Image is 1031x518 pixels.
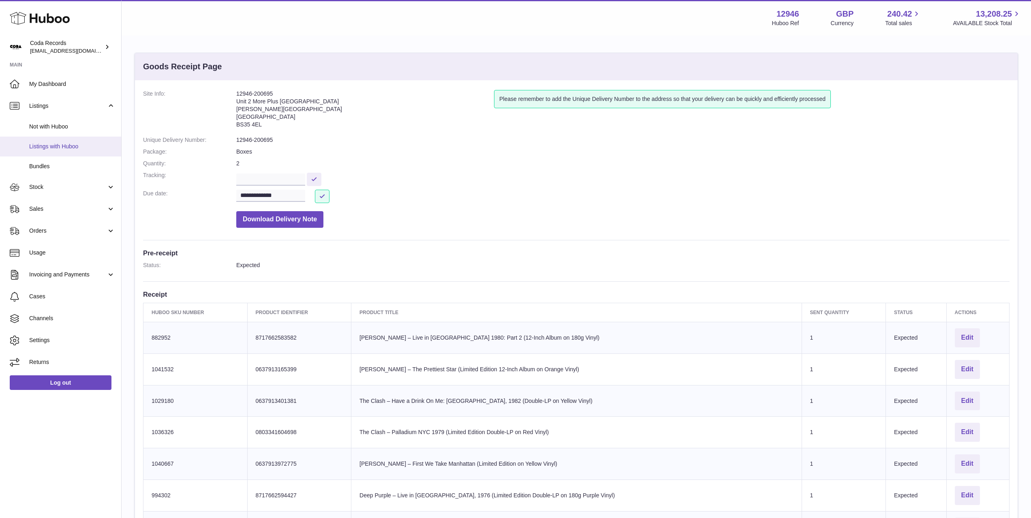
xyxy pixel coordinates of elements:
[802,479,886,511] td: 1
[953,9,1021,27] a: 13,208.25 AVAILABLE Stock Total
[247,322,351,353] td: 8717662583582
[247,353,351,385] td: 0637913165399
[143,479,248,511] td: 994302
[143,448,248,480] td: 1040667
[143,160,236,167] dt: Quantity:
[802,385,886,417] td: 1
[236,160,1010,167] dd: 2
[29,163,115,170] span: Bundles
[143,417,248,448] td: 1036326
[30,39,103,55] div: Coda Records
[955,423,980,442] button: Edit
[976,9,1012,19] span: 13,208.25
[772,19,799,27] div: Huboo Ref
[29,271,107,278] span: Invoicing and Payments
[946,303,1009,322] th: Actions
[886,353,946,385] td: Expected
[143,290,1010,299] h3: Receipt
[143,322,248,353] td: 882952
[836,9,853,19] strong: GBP
[143,171,236,186] dt: Tracking:
[351,448,802,480] td: [PERSON_NAME] – First We Take Manhattan (Limited Edition on Yellow Vinyl)
[955,486,980,505] button: Edit
[29,249,115,257] span: Usage
[143,90,236,132] dt: Site Info:
[143,248,1010,257] h3: Pre-receipt
[886,303,946,322] th: Status
[247,479,351,511] td: 8717662594427
[143,190,236,203] dt: Due date:
[886,479,946,511] td: Expected
[802,303,886,322] th: Sent Quantity
[885,9,921,27] a: 240.42 Total sales
[143,136,236,144] dt: Unique Delivery Number:
[247,303,351,322] th: Product Identifier
[29,143,115,150] span: Listings with Huboo
[247,385,351,417] td: 0637913401381
[29,102,107,110] span: Listings
[247,417,351,448] td: 0803341604698
[953,19,1021,27] span: AVAILABLE Stock Total
[955,392,980,411] button: Edit
[351,303,802,322] th: Product title
[802,448,886,480] td: 1
[143,261,236,269] dt: Status:
[886,448,946,480] td: Expected
[351,322,802,353] td: [PERSON_NAME] – Live in [GEOGRAPHIC_DATA] 1980: Part 2 (12-Inch Album on 180g Vinyl)
[29,123,115,131] span: Not with Huboo
[351,479,802,511] td: Deep Purple – Live in [GEOGRAPHIC_DATA], 1976 (Limited Edition Double-LP on 180g Purple Vinyl)
[29,293,115,300] span: Cases
[10,375,111,390] a: Log out
[236,90,494,132] address: 12946-200695 Unit 2 More Plus [GEOGRAPHIC_DATA] [PERSON_NAME][GEOGRAPHIC_DATA] [GEOGRAPHIC_DATA] ...
[236,211,323,228] button: Download Delivery Note
[886,385,946,417] td: Expected
[29,80,115,88] span: My Dashboard
[351,417,802,448] td: The Clash – Palladium NYC 1979 (Limited Edition Double-LP on Red Vinyl)
[10,41,22,53] img: haz@pcatmedia.com
[802,322,886,353] td: 1
[143,303,248,322] th: Huboo SKU Number
[247,448,351,480] td: 0637913972775
[236,136,1010,144] dd: 12946-200695
[886,417,946,448] td: Expected
[831,19,854,27] div: Currency
[494,90,831,108] div: Please remember to add the Unique Delivery Number to the address so that your delivery can be qui...
[776,9,799,19] strong: 12946
[885,19,921,27] span: Total sales
[143,385,248,417] td: 1029180
[29,315,115,322] span: Channels
[802,353,886,385] td: 1
[351,353,802,385] td: [PERSON_NAME] – The Prettiest Star (Limited Edition 12-Inch Album on Orange Vinyl)
[236,261,1010,269] dd: Expected
[29,205,107,213] span: Sales
[887,9,912,19] span: 240.42
[30,47,119,54] span: [EMAIL_ADDRESS][DOMAIN_NAME]
[955,328,980,347] button: Edit
[29,336,115,344] span: Settings
[886,322,946,353] td: Expected
[236,148,1010,156] dd: Boxes
[29,227,107,235] span: Orders
[29,183,107,191] span: Stock
[143,148,236,156] dt: Package:
[143,353,248,385] td: 1041532
[29,358,115,366] span: Returns
[802,417,886,448] td: 1
[351,385,802,417] td: The Clash – Have a Drink On Me: [GEOGRAPHIC_DATA], 1982 (Double-LP on Yellow Vinyl)
[955,360,980,379] button: Edit
[143,61,222,72] h3: Goods Receipt Page
[955,454,980,473] button: Edit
